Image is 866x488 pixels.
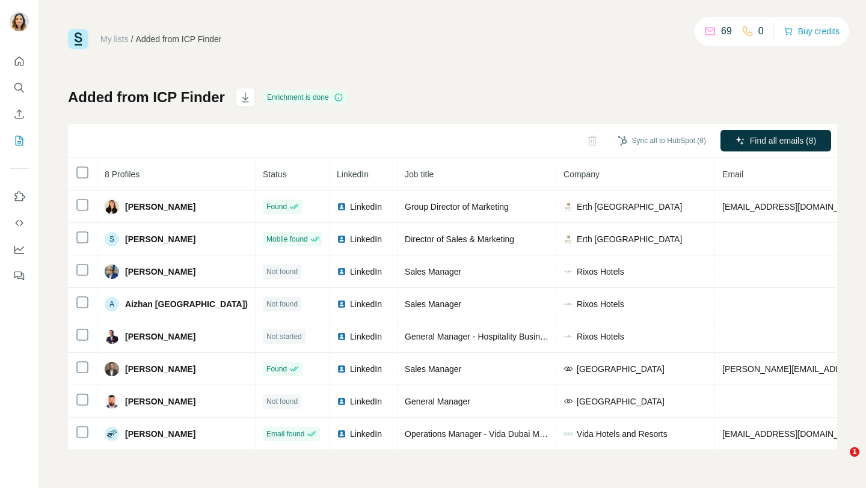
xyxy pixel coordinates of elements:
button: Search [10,77,29,99]
p: 0 [758,24,764,38]
button: Enrich CSV [10,103,29,125]
span: Not started [266,331,302,342]
img: LinkedIn logo [337,267,346,276]
span: Email found [266,429,304,439]
img: LinkedIn logo [337,364,346,374]
span: Aizhan [GEOGRAPHIC_DATA]) [125,298,248,310]
div: Added from ICP Finder [136,33,222,45]
img: LinkedIn logo [337,429,346,439]
button: Find all emails (8) [720,130,831,151]
img: Avatar [105,264,119,279]
span: LinkedIn [350,233,382,245]
img: company-logo [564,267,573,276]
span: Email [722,169,743,179]
span: Rixos Hotels [577,298,624,310]
button: Quick start [10,50,29,72]
img: Avatar [10,12,29,31]
h1: Added from ICP Finder [68,88,225,107]
span: Found [266,201,287,212]
button: Buy credits [784,23,840,40]
div: S [105,232,119,246]
img: Avatar [105,394,119,409]
span: Director of Sales & Marketing [405,234,514,244]
img: LinkedIn logo [337,332,346,341]
span: Company [564,169,600,179]
button: Use Surfe API [10,212,29,234]
span: Mobile found [266,234,308,245]
span: Sales Manager [405,364,461,374]
span: LinkedIn [350,363,382,375]
span: [PERSON_NAME] [125,395,195,407]
img: Avatar [105,427,119,441]
span: Find all emails (8) [750,135,816,147]
img: LinkedIn logo [337,202,346,212]
img: company-logo [564,202,573,212]
img: company-logo [564,234,573,244]
iframe: Intercom live chat [825,447,854,476]
span: LinkedIn [350,298,382,310]
span: [GEOGRAPHIC_DATA] [577,395,665,407]
span: [PERSON_NAME] [125,363,195,375]
div: A [105,297,119,311]
img: company-logo [564,332,573,341]
li: / [131,33,134,45]
img: company-logo [564,397,573,406]
span: LinkedIn [337,169,369,179]
span: [PERSON_NAME] [125,331,195,343]
span: LinkedIn [350,201,382,213]
span: [EMAIL_ADDRESS][DOMAIN_NAME] [722,429,865,439]
span: [PERSON_NAME] [125,266,195,278]
img: Avatar [105,362,119,376]
span: Status [263,169,287,179]
span: [PERSON_NAME] [125,201,195,213]
img: LinkedIn logo [337,234,346,244]
span: LinkedIn [350,331,382,343]
span: General Manager [405,397,470,406]
span: Not found [266,299,298,310]
img: LinkedIn logo [337,397,346,406]
button: Feedback [10,265,29,287]
span: Sales Manager [405,299,461,309]
a: My lists [100,34,129,44]
button: Dashboard [10,239,29,260]
span: General Manager - Hospitality Business Development [405,332,605,341]
span: Vida Hotels and Resorts [577,428,668,440]
span: 1 [850,447,859,457]
button: Sync all to HubSpot (8) [609,132,714,150]
span: Rixos Hotels [577,331,624,343]
span: Rixos Hotels [577,266,624,278]
span: LinkedIn [350,428,382,440]
span: Job title [405,169,434,179]
span: LinkedIn [350,395,382,407]
img: Surfe Logo [68,29,88,49]
img: Avatar [105,329,119,344]
span: [EMAIL_ADDRESS][DOMAIN_NAME] [722,202,865,212]
span: 8 Profiles [105,169,140,179]
span: [PERSON_NAME] [125,428,195,440]
img: company-logo [564,299,573,309]
span: Operations Manager - Vida Dubai Marina & Yacht Club [405,429,609,439]
img: Avatar [105,200,119,214]
img: company-logo [564,364,573,374]
img: company-logo [564,429,573,439]
span: Erth [GEOGRAPHIC_DATA] [577,201,682,213]
span: [GEOGRAPHIC_DATA] [577,363,665,375]
img: LinkedIn logo [337,299,346,309]
span: Not found [266,396,298,407]
p: 69 [721,24,732,38]
span: [PERSON_NAME] [125,233,195,245]
span: LinkedIn [350,266,382,278]
span: Found [266,364,287,374]
div: Enrichment is done [263,90,347,105]
span: Group Director of Marketing [405,202,509,212]
span: Erth [GEOGRAPHIC_DATA] [577,233,682,245]
span: Not found [266,266,298,277]
button: My lists [10,130,29,151]
span: Sales Manager [405,267,461,276]
button: Use Surfe on LinkedIn [10,186,29,207]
